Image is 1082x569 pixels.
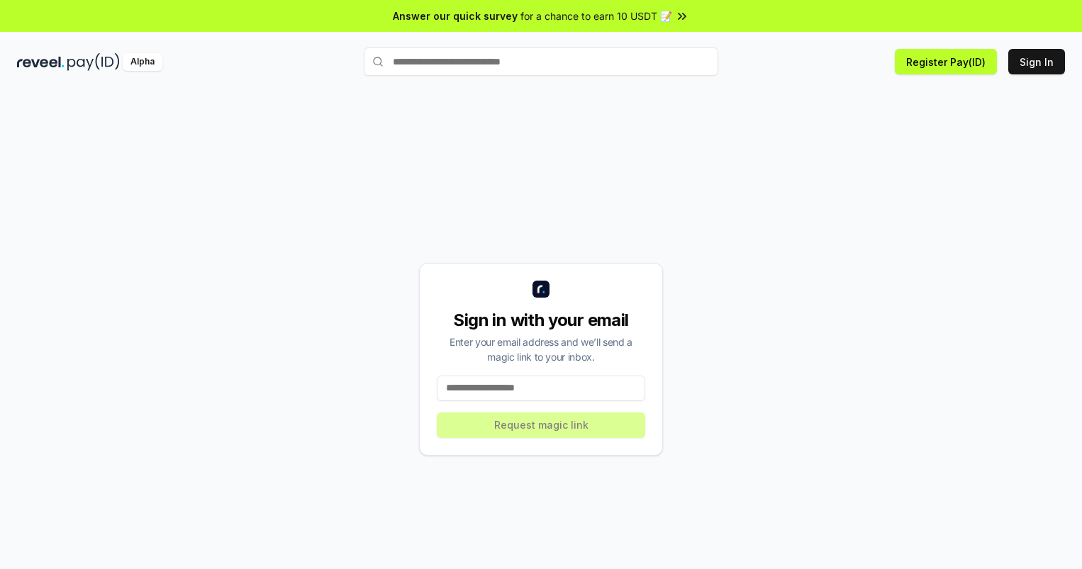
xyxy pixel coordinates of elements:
img: pay_id [67,53,120,71]
button: Register Pay(ID) [895,49,997,74]
span: for a chance to earn 10 USDT 📝 [520,9,672,23]
img: reveel_dark [17,53,65,71]
div: Alpha [123,53,162,71]
div: Sign in with your email [437,309,645,332]
img: logo_small [532,281,550,298]
div: Enter your email address and we’ll send a magic link to your inbox. [437,334,645,364]
span: Answer our quick survey [393,9,518,23]
button: Sign In [1008,49,1065,74]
